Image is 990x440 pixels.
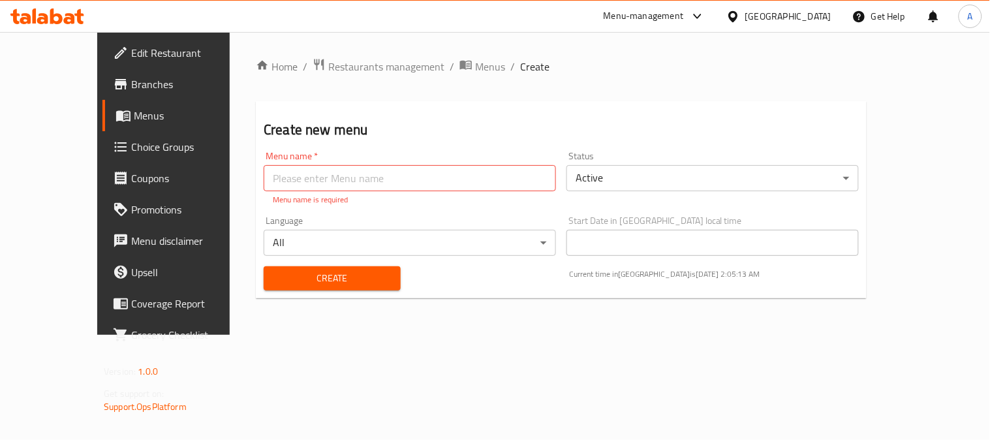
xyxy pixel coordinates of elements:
[102,194,262,225] a: Promotions
[459,58,505,75] a: Menus
[450,59,454,74] li: /
[510,59,515,74] li: /
[264,165,556,191] input: Please enter Menu name
[256,59,298,74] a: Home
[328,59,444,74] span: Restaurants management
[604,8,684,24] div: Menu-management
[274,270,390,287] span: Create
[475,59,505,74] span: Menus
[569,268,859,280] p: Current time in [GEOGRAPHIC_DATA] is [DATE] 2:05:13 AM
[138,363,158,380] span: 1.0.0
[131,76,252,92] span: Branches
[102,100,262,131] a: Menus
[102,319,262,351] a: Grocery Checklist
[745,9,831,24] div: [GEOGRAPHIC_DATA]
[264,120,859,140] h2: Create new menu
[102,131,262,163] a: Choice Groups
[131,296,252,311] span: Coverage Report
[313,58,444,75] a: Restaurants management
[102,225,262,257] a: Menu disclaimer
[968,9,973,24] span: A
[104,385,164,402] span: Get support on:
[131,233,252,249] span: Menu disclaimer
[104,363,136,380] span: Version:
[102,288,262,319] a: Coverage Report
[131,264,252,280] span: Upsell
[134,108,252,123] span: Menus
[102,37,262,69] a: Edit Restaurant
[273,194,547,206] p: Menu name is required
[131,139,252,155] span: Choice Groups
[256,58,867,75] nav: breadcrumb
[264,230,556,256] div: All
[131,45,252,61] span: Edit Restaurant
[520,59,549,74] span: Create
[102,163,262,194] a: Coupons
[104,398,187,415] a: Support.OpsPlatform
[131,327,252,343] span: Grocery Checklist
[264,266,401,291] button: Create
[566,165,859,191] div: Active
[131,202,252,217] span: Promotions
[102,69,262,100] a: Branches
[131,170,252,186] span: Coupons
[303,59,307,74] li: /
[102,257,262,288] a: Upsell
